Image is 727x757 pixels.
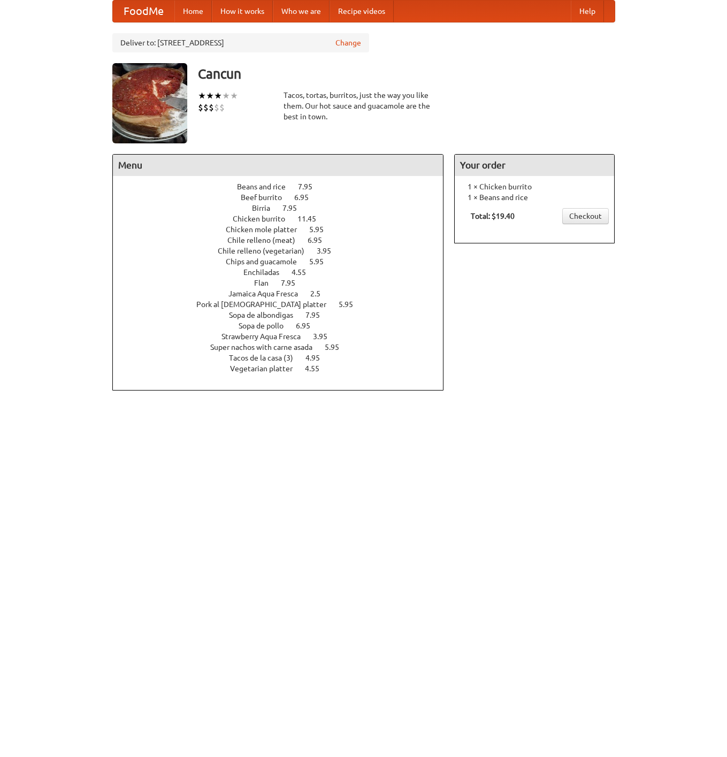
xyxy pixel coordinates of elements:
span: Enchiladas [243,268,290,277]
li: ★ [198,90,206,102]
a: Chile relleno (vegetarian) 3.95 [218,247,351,255]
a: Checkout [562,208,609,224]
span: Jamaica Aqua Fresca [228,289,309,298]
span: 5.95 [309,257,334,266]
span: Sopa de albondigas [229,311,304,319]
span: 11.45 [297,215,327,223]
li: 1 × Beans and rice [460,192,609,203]
a: Chicken mole platter 5.95 [226,225,343,234]
a: Jamaica Aqua Fresca 2.5 [228,289,340,298]
span: 5.95 [325,343,350,351]
span: Super nachos with carne asada [210,343,323,351]
li: $ [214,102,219,113]
div: Tacos, tortas, burritos, just the way you like them. Our hot sauce and guacamole are the best in ... [284,90,444,122]
a: FoodMe [113,1,174,22]
img: angular.jpg [112,63,187,143]
span: 5.95 [309,225,334,234]
div: Deliver to: [STREET_ADDRESS] [112,33,369,52]
a: How it works [212,1,273,22]
a: Chile relleno (meat) 6.95 [227,236,342,244]
h4: Menu [113,155,443,176]
span: 6.95 [296,322,321,330]
li: ★ [230,90,238,102]
span: Beans and rice [237,182,296,191]
span: Chicken mole platter [226,225,308,234]
a: Beef burrito 6.95 [241,193,328,202]
span: Beef burrito [241,193,293,202]
a: Chicken burrito 11.45 [233,215,336,223]
a: Recipe videos [330,1,394,22]
span: 5.95 [339,300,364,309]
a: Who we are [273,1,330,22]
li: 1 × Chicken burrito [460,181,609,192]
a: Help [571,1,604,22]
a: Change [335,37,361,48]
span: Tacos de la casa (3) [229,354,304,362]
span: Sopa de pollo [239,322,294,330]
a: Vegetarian platter 4.55 [230,364,339,373]
span: 4.55 [292,268,317,277]
li: $ [209,102,214,113]
span: Chile relleno (vegetarian) [218,247,315,255]
span: 6.95 [308,236,333,244]
a: Birria 7.95 [252,204,317,212]
a: Chips and guacamole 5.95 [226,257,343,266]
li: ★ [222,90,230,102]
span: 6.95 [294,193,319,202]
h3: Cancun [198,63,615,85]
span: 3.95 [313,332,338,341]
b: Total: $19.40 [471,212,515,220]
li: $ [203,102,209,113]
a: Pork al [DEMOGRAPHIC_DATA] platter 5.95 [196,300,373,309]
a: Strawberry Aqua Fresca 3.95 [221,332,347,341]
span: 2.5 [310,289,331,298]
span: Birria [252,204,281,212]
span: Strawberry Aqua Fresca [221,332,311,341]
span: Chicken burrito [233,215,296,223]
a: Sopa de albondigas 7.95 [229,311,340,319]
a: Flan 7.95 [254,279,315,287]
li: ★ [206,90,214,102]
li: ★ [214,90,222,102]
span: 7.95 [281,279,306,287]
span: Chile relleno (meat) [227,236,306,244]
a: Enchiladas 4.55 [243,268,326,277]
li: $ [219,102,225,113]
span: Vegetarian platter [230,364,303,373]
span: 3.95 [317,247,342,255]
a: Tacos de la casa (3) 4.95 [229,354,340,362]
span: 7.95 [305,311,331,319]
li: $ [198,102,203,113]
span: 7.95 [298,182,323,191]
span: 4.95 [305,354,331,362]
a: Super nachos with carne asada 5.95 [210,343,359,351]
h4: Your order [455,155,614,176]
a: Beans and rice 7.95 [237,182,332,191]
span: 7.95 [282,204,308,212]
a: Home [174,1,212,22]
span: 4.55 [305,364,330,373]
span: Flan [254,279,279,287]
span: Pork al [DEMOGRAPHIC_DATA] platter [196,300,337,309]
span: Chips and guacamole [226,257,308,266]
a: Sopa de pollo 6.95 [239,322,330,330]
